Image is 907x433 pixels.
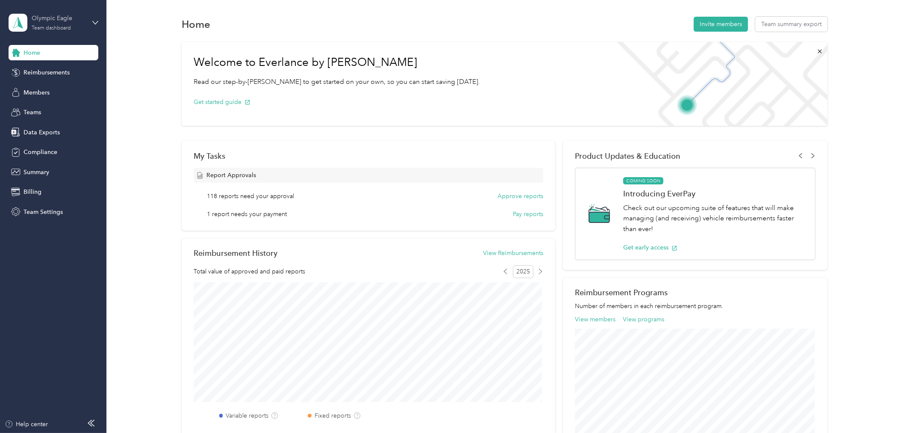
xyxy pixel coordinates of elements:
h1: Welcome to Everlance by [PERSON_NAME] [194,56,480,69]
span: Teams [24,108,41,117]
img: Welcome to everlance [608,42,827,126]
button: Invite members [694,17,748,32]
div: Team dashboard [32,26,71,31]
button: View members [575,315,615,324]
span: Data Exports [24,128,60,137]
button: Pay reports [513,210,543,219]
span: Product Updates & Education [575,151,680,160]
button: Get early access [623,243,677,252]
button: Team summary export [755,17,827,32]
span: Report Approvals [206,171,256,180]
label: Fixed reports [315,411,351,420]
span: Home [24,48,40,57]
button: View programs [623,315,664,324]
h2: Reimbursement History [194,249,277,258]
span: 2025 [513,265,533,278]
button: Help center [5,420,48,429]
p: Number of members in each reimbursement program. [575,302,816,311]
div: My Tasks [194,151,543,160]
span: 118 reports need your approval [207,192,294,201]
span: Reimbursements [24,68,70,77]
div: Olympic Eagle [32,14,85,23]
p: Read our step-by-[PERSON_NAME] to get started on your own, so you can start saving [DATE]. [194,77,480,87]
span: Summary [24,168,49,177]
span: Total value of approved and paid reports [194,267,305,276]
h2: Reimbursement Programs [575,288,816,297]
button: Approve reports [498,192,543,201]
label: Variable reports [226,411,268,420]
span: Billing [24,187,41,196]
span: COMING SOON [623,177,663,185]
span: Compliance [24,148,57,157]
button: View Reimbursements [483,249,543,258]
p: Check out our upcoming suite of features that will make managing (and receiving) vehicle reimburs... [623,203,807,234]
span: Team Settings [24,208,63,216]
span: Members [24,88,50,97]
h1: Introducing EverPay [623,189,807,198]
button: Get started guide [194,98,250,107]
h1: Home [182,20,210,29]
span: 1 report needs your payment [207,210,287,219]
iframe: Everlance-gr Chat Button Frame [859,385,907,433]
